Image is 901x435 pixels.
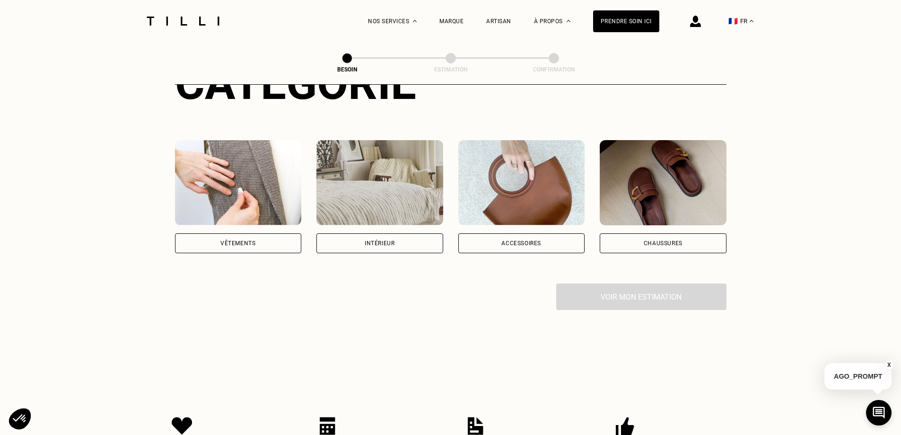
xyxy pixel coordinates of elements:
[567,20,570,22] img: Menu déroulant à propos
[316,140,443,225] img: Intérieur
[175,140,302,225] img: Vêtements
[501,240,541,246] div: Accessoires
[750,20,753,22] img: menu déroulant
[403,66,498,73] div: Estimation
[439,18,464,25] a: Marque
[884,360,894,370] button: X
[458,140,585,225] img: Accessoires
[600,140,726,225] img: Chaussures
[365,240,394,246] div: Intérieur
[486,18,511,25] a: Artisan
[728,17,738,26] span: 🇫🇷
[468,417,483,435] img: Icon
[220,240,255,246] div: Vêtements
[413,20,417,22] img: Menu déroulant
[690,16,701,27] img: icône connexion
[143,17,223,26] img: Logo du service de couturière Tilli
[507,66,601,73] div: Confirmation
[824,363,892,390] p: AGO_PROMPT
[300,66,394,73] div: Besoin
[593,10,659,32] a: Prendre soin ici
[644,240,682,246] div: Chaussures
[172,417,192,435] img: Icon
[320,417,335,435] img: Icon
